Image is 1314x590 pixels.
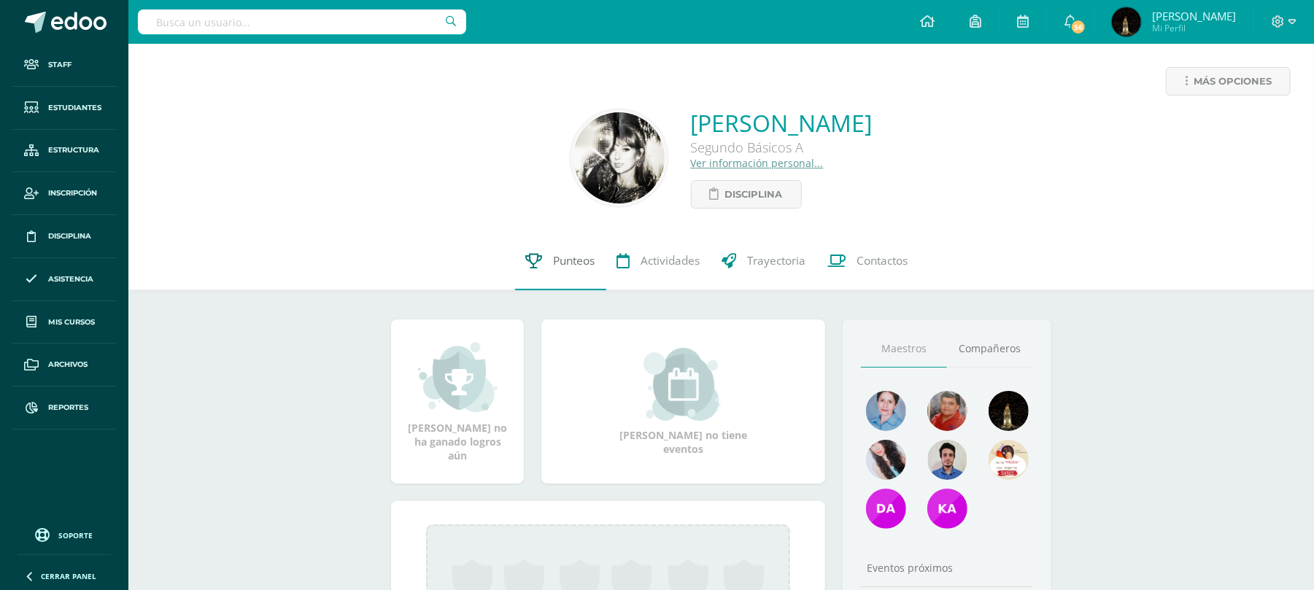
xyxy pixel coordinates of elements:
[12,130,117,173] a: Estructura
[606,232,711,290] a: Actividades
[59,530,93,540] span: Soporte
[418,341,498,414] img: achievement_small.png
[817,232,919,290] a: Contactos
[48,273,93,285] span: Asistencia
[1166,67,1291,96] a: Más opciones
[611,348,757,456] div: [PERSON_NAME] no tiene eventos
[861,330,947,368] a: Maestros
[866,391,906,431] img: 3b19b24bf65429e0bae9bc5e391358da.png
[748,253,806,268] span: Trayectoria
[1112,7,1141,36] img: 7a3c77ae9667390216aeb2cb98a1eaab.png
[41,571,96,581] span: Cerrar panel
[725,181,783,208] span: Disciplina
[48,317,95,328] span: Mis cursos
[48,59,72,71] span: Staff
[866,440,906,480] img: 18063a1d57e86cae316d13b62bda9887.png
[1194,68,1272,95] span: Más opciones
[12,258,117,301] a: Asistencia
[12,44,117,87] a: Staff
[12,343,117,387] a: Archivos
[12,301,117,344] a: Mis cursos
[1070,19,1086,35] span: 56
[691,107,873,139] a: [PERSON_NAME]
[641,253,700,268] span: Actividades
[861,561,1033,575] div: Eventos próximos
[857,253,908,268] span: Contactos
[406,341,509,462] div: [PERSON_NAME] no ha ganado logros aún
[691,156,824,170] a: Ver información personal...
[515,232,606,290] a: Punteos
[12,87,117,130] a: Estudiantes
[691,139,873,156] div: Segundo Básicos A
[644,348,723,421] img: event_small.png
[138,9,466,34] input: Busca un usuario...
[12,172,117,215] a: Inscripción
[48,402,88,414] span: Reportes
[866,489,906,529] img: 7c77fd53c8e629aab417004af647256c.png
[554,253,595,268] span: Punteos
[48,359,88,370] span: Archivos
[927,489,967,529] img: 57a22e3baad8e3e20f6388c0a987e578.png
[927,440,967,480] img: 2dffed587003e0fc8d85a787cd9a4a0a.png
[48,187,97,199] span: Inscripción
[947,330,1033,368] a: Compañeros
[1152,22,1236,34] span: Mi Perfil
[48,230,91,242] span: Disciplina
[989,391,1029,431] img: 5f729a1c9283dd2e34012c7d447e4a11.png
[691,180,802,209] a: Disciplina
[989,440,1029,480] img: 6abeb608590446332ac9ffeb3d35d2d4.png
[12,387,117,430] a: Reportes
[927,391,967,431] img: 8ad4561c845816817147f6c4e484f2e8.png
[573,112,665,203] img: 0103908df64c90530eb482f2d6cccb92.png
[711,232,817,290] a: Trayectoria
[1152,9,1236,23] span: [PERSON_NAME]
[48,102,101,114] span: Estudiantes
[18,524,111,544] a: Soporte
[48,144,99,156] span: Estructura
[12,215,117,258] a: Disciplina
